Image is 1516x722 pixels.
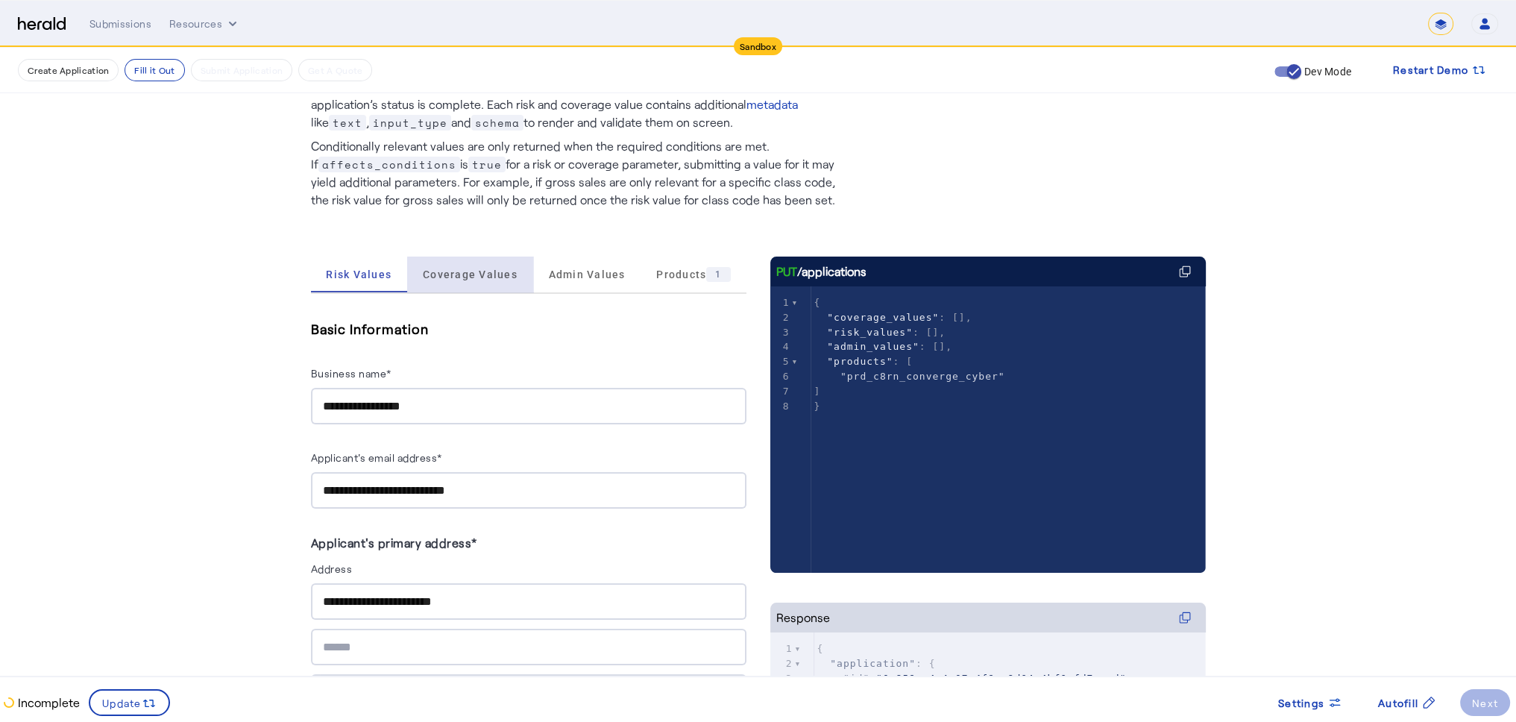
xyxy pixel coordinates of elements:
span: : , [817,673,1133,684]
button: Fill it Out [125,59,184,81]
span: "admin_values" [827,341,919,352]
button: Restart Demo [1381,57,1498,84]
span: "id" [843,673,869,684]
span: ] [814,386,821,397]
span: Autofill [1378,695,1418,711]
div: Response [776,609,830,627]
div: 3 [770,325,792,340]
span: : [ [814,356,913,367]
span: { [817,643,824,654]
span: schema [471,115,523,131]
button: Update [89,689,170,716]
div: 8 [770,399,792,414]
button: Resources dropdown menu [169,16,240,31]
span: "prd_c8rn_converge_cyber" [840,371,1005,382]
button: Submit Application [191,59,292,81]
button: Create Application [18,59,119,81]
span: true [468,157,506,172]
span: Settings [1278,695,1324,711]
div: /applications [776,263,866,280]
span: : { [817,658,936,669]
span: "products" [827,356,893,367]
span: Coverage Values [423,269,518,280]
span: PUT [776,263,797,280]
div: 2 [770,656,795,671]
span: { [814,297,821,308]
div: 1 [770,641,795,656]
span: Update [102,695,142,711]
span: "coverage_values" [827,312,939,323]
label: Address [311,562,353,575]
a: metadata [746,95,798,113]
span: "application" [830,658,916,669]
span: Products [656,267,730,282]
span: : [], [814,341,952,352]
span: input_type [369,115,451,131]
span: "risk_values" [827,327,913,338]
span: Restart Demo [1393,61,1468,79]
button: Settings [1266,689,1354,716]
p: Existing applications should be updated using PUT until the application’s status is complete. Eac... [311,78,848,131]
h5: Basic Information [311,318,746,340]
span: } [814,401,821,412]
label: Applicant's primary address* [311,536,477,550]
div: 3 [770,671,795,686]
label: Applicant's email address* [311,451,442,464]
button: Autofill [1366,689,1448,716]
div: 5 [770,354,792,369]
div: Sandbox [734,37,782,55]
span: Admin Values [549,269,626,280]
span: text [329,115,366,131]
p: Incomplete [15,694,80,712]
span: : [], [814,312,972,323]
div: 6 [770,369,792,384]
div: 1 [770,295,792,310]
div: 1 [706,267,730,282]
label: Business name* [311,367,391,380]
button: Get A Quote [298,59,372,81]
span: "0e859ce4-4a07-4f9a-9d04-4bf0cfd7caad" [876,673,1126,684]
img: Herald Logo [18,17,66,31]
div: Submissions [89,16,151,31]
span: Risk Values [326,269,391,280]
span: affects_conditions [318,157,460,172]
label: Dev Mode [1301,64,1351,79]
p: Conditionally relevant values are only returned when the required conditions are met. If is for a... [311,131,848,209]
div: 7 [770,384,792,399]
span: : [], [814,327,946,338]
div: 2 [770,310,792,325]
div: 4 [770,339,792,354]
